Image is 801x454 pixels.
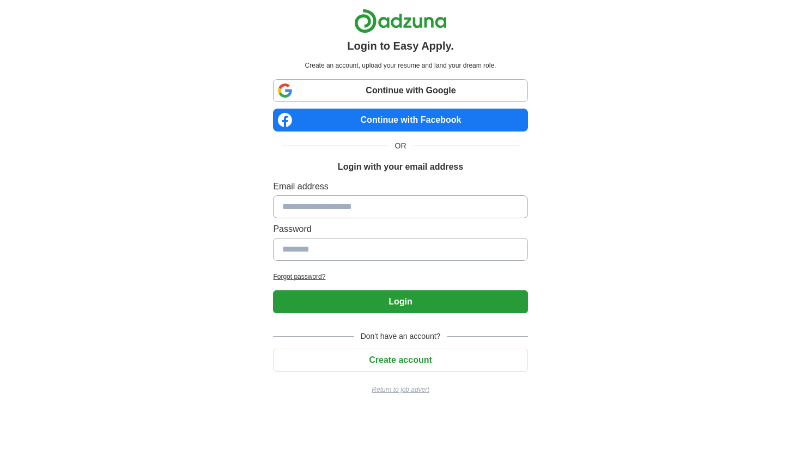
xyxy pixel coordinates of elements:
button: Create account [273,349,527,372]
h1: Login with your email address [338,160,463,174]
a: Return to job advert [273,385,527,395]
label: Email address [273,180,527,193]
span: OR [389,140,413,152]
a: Continue with Facebook [273,109,527,132]
p: Create an account, upload your resume and land your dream role. [275,61,525,70]
label: Password [273,223,527,236]
a: Forgot password? [273,272,527,282]
span: Don't have an account? [354,331,447,342]
a: Create account [273,355,527,365]
a: Continue with Google [273,79,527,102]
h1: Login to Easy Apply. [347,38,454,54]
img: Adzuna logo [354,9,447,33]
button: Login [273,290,527,313]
